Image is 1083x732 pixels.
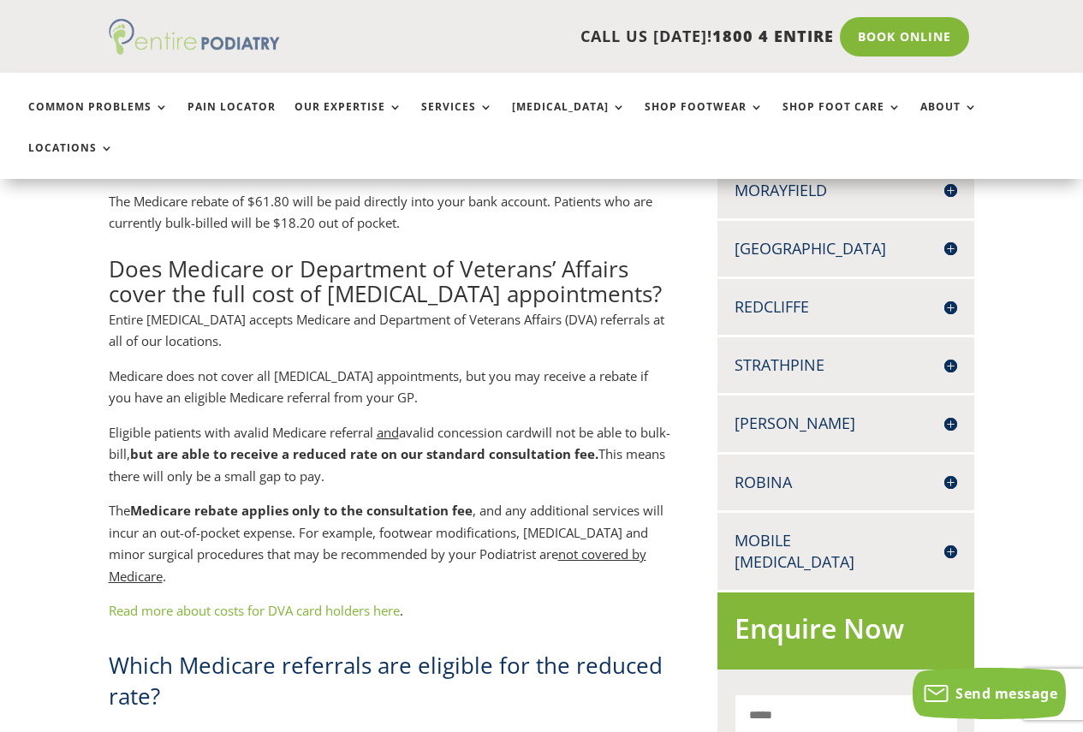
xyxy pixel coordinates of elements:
[109,650,670,721] h2: Which Medicare referrals are eligible for the reduced rate?
[782,101,902,138] a: Shop Foot Care
[735,238,957,259] h4: [GEOGRAPHIC_DATA]
[920,101,978,138] a: About
[130,445,598,462] strong: but are able to receive a reduced rate on our standard consultation fee.
[377,424,399,441] span: and
[955,684,1057,703] span: Send message
[187,101,276,138] a: Pain Locator
[735,296,957,318] h4: Redcliffe
[512,101,626,138] a: [MEDICAL_DATA]
[241,424,373,441] span: valid Medicare referral
[421,101,493,138] a: Services
[109,545,646,585] span: not covered by Medicare
[109,41,280,58] a: Entire Podiatry
[735,413,957,434] h4: [PERSON_NAME]
[109,253,662,310] span: Does Medicare or Department of Veterans’ Affairs cover the full cost of [MEDICAL_DATA] appointments?
[130,502,473,519] strong: Medicare rebate applies only to the consultation fee
[645,101,764,138] a: Shop Footwear
[109,191,670,235] p: The Medicare rebate of $61.80 will be paid directly into your bank account. Patients who are curr...
[406,424,532,441] span: valid concession card
[109,500,670,600] p: The , and any additional services will incur an out-of-pocket expense. For example, footwear modi...
[295,101,402,138] a: Our Expertise
[735,354,957,376] h4: Strathpine
[109,422,670,501] p: Eligible patients with a a will not be able to bulk-bill, This means there will only be a small g...
[735,530,957,573] h4: Mobile [MEDICAL_DATA]
[28,101,169,138] a: Common Problems
[913,668,1066,719] button: Send message
[735,472,957,493] h4: Robina
[109,309,670,366] p: Entire [MEDICAL_DATA] accepts Medicare and Department of Veterans Affairs (DVA) referrals at all ...
[109,602,400,619] a: Read more about costs for DVA card holders here
[28,142,114,179] a: Locations
[840,17,969,57] a: Book Online
[109,600,670,622] p: .
[735,180,957,201] h4: Morayfield
[735,610,957,657] h2: Enquire Now
[109,19,280,55] img: logo (1)
[303,26,834,48] p: CALL US [DATE]!
[109,366,670,422] p: Medicare does not cover all [MEDICAL_DATA] appointments, but you may receive a rebate if you have...
[712,26,834,46] span: 1800 4 ENTIRE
